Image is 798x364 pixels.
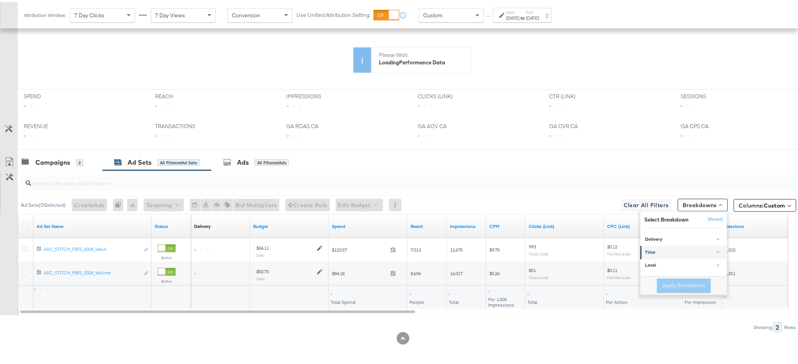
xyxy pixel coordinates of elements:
[485,13,492,16] span: ↑
[645,235,724,241] div: Delivery
[754,323,774,328] div: Showing:
[450,268,463,274] span: 16,017
[35,156,70,165] div: Campaigns
[645,248,724,254] div: Time
[607,250,631,254] sub: Per Click (Link)
[641,257,727,270] a: Level
[624,199,669,208] span: Clear All Filters
[44,268,139,274] div: ASC_STITCH_FBIG_2024_Volume
[489,245,500,251] span: $9.75
[529,273,549,278] sub: Clicks (Link)
[726,245,736,251] span: 1,310
[529,221,601,228] a: The number of clicks on links appearing on your ad or Page that direct people to your sites off F...
[507,8,520,13] label: Start:
[489,221,522,228] a: The average cost you've paid to have 1,000 impressions of your ad.
[645,261,724,267] div: Level
[253,221,326,228] a: Shows the current budget of Ad Set.
[237,156,249,165] div: Ads
[526,8,539,13] label: End:
[764,200,785,207] span: Custom
[158,277,176,282] label: Active
[528,297,537,303] span: Total
[44,244,139,250] div: ASC_STITCH_FBIG_2024_Value
[74,10,104,17] span: 7 Day Clicks
[21,200,66,207] div: Ad Sets ( 0 Selected)
[411,245,421,251] span: 7,013
[44,244,139,252] a: ASC_STITCH_FBIG_2024_Value
[620,197,672,210] button: Clear All Filters
[449,297,459,303] span: Total
[194,221,211,228] div: Delivery
[739,200,785,208] span: Columns:
[128,156,152,165] div: Ad Sets
[332,268,387,274] span: $84.18
[704,211,723,224] button: [Reset]
[256,267,269,273] div: $50.70
[44,268,139,276] a: ASC_STITCH_FBIG_2024_Volume
[606,297,628,303] span: Per Action
[607,265,618,271] span: $0.11
[644,214,689,222] div: Select Breakdown
[411,221,444,228] a: The number of people your ad was served to.
[331,297,355,303] span: Total Spend
[194,221,211,228] a: Reflects the ability of your Ad Set to achieve delivery based on ad states, schedule and budget.
[529,265,536,271] span: 801
[255,157,289,164] div: All Filtered Ads
[529,242,536,248] span: 993
[423,10,443,17] span: Custom
[526,13,539,19] div: [DATE]
[520,13,526,19] strong: to
[726,268,736,274] span: 1,251
[24,11,66,16] div: Attribution Window:
[784,323,796,328] div: Rows
[113,197,127,210] div: 0
[31,170,725,186] input: Search Ad Set Name, ID or Objective
[411,268,421,274] span: 8,696
[641,231,727,244] a: Delivery
[641,245,727,257] a: Time
[774,320,782,330] div: 2
[157,157,200,164] div: All Filtered Ad Sets
[232,10,260,17] span: Conversion
[734,197,796,210] button: Columns:Custom
[507,13,520,19] div: [DATE]
[529,250,549,254] sub: Clicks (Link)
[409,297,424,303] span: People
[256,243,269,249] div: $66.11
[726,221,798,228] a: Sessions - GA Sessions - The total number of sessions
[256,251,265,256] sub: Daily
[607,273,631,278] sub: Per Click (Link)
[450,221,483,228] a: The number of times your ad was served. On mobile apps an ad is counted as served the first time ...
[158,253,176,258] label: Active
[155,10,185,17] span: 7 Day Views
[685,297,717,303] span: Per Impression
[37,221,148,228] a: Your Ad Set name.
[155,221,188,228] a: Shows the current state of your Ad Set.
[678,197,728,210] button: Breakdowns
[488,294,514,306] span: Per 1,000 Impressions
[332,245,387,251] span: $123.57
[489,268,500,274] span: $5.26
[607,242,618,248] span: $0.12
[450,245,463,251] span: 12,675
[332,221,404,228] a: The total amount spent to date.
[256,274,265,279] sub: Daily
[607,221,680,228] a: The average cost for each link click you've received from your ad.
[76,157,83,164] div: 2
[296,9,370,17] label: Use Unified Attribution Setting:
